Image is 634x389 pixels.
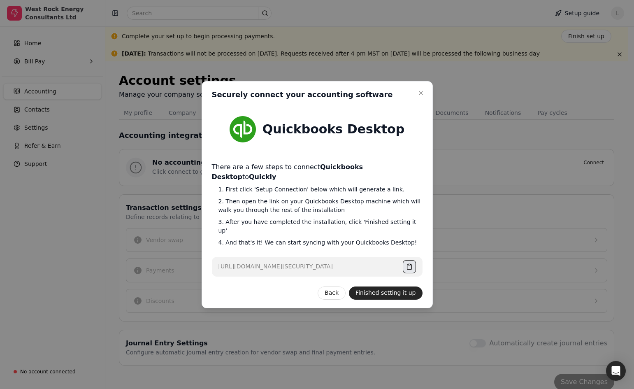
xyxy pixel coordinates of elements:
span: 4. And that's it! We can start syncing with your Quickbooks Desktop! [218,238,423,247]
span: 2. Then open the link on your Quickbooks Desktop machine which will walk you through the rest of ... [218,197,423,214]
span: Quickbooks Desktop [262,120,404,138]
span: 1. First click 'Setup Connection' below which will generate a link. [218,185,423,194]
h2: Securely connect your accounting software [212,90,393,100]
button: Finished setting it up [349,287,422,300]
strong: Quickly [249,173,276,181]
span: 3. After you have completed the installation, click 'Finished setting it up' [218,218,423,235]
span: There are a few steps to connect to [212,162,423,182]
button: Back [318,287,346,300]
div: [URL][DOMAIN_NAME][SECURITY_DATA] [218,262,333,271]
